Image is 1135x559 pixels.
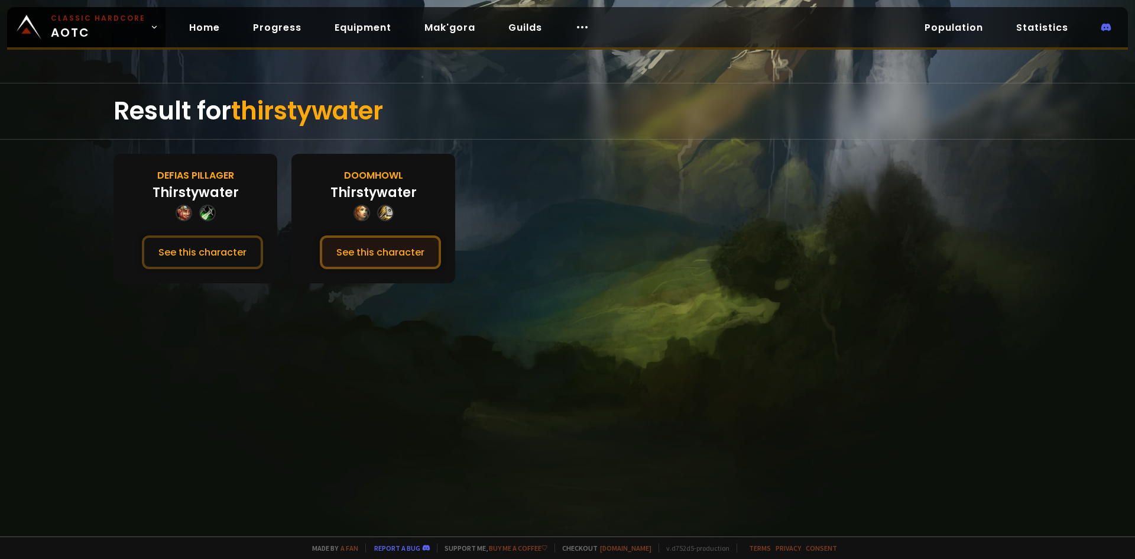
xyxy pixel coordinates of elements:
a: [DOMAIN_NAME] [600,544,651,552]
a: Mak'gora [415,15,485,40]
a: Equipment [325,15,401,40]
a: Report a bug [374,544,420,552]
span: Support me, [437,544,547,552]
button: See this character [320,235,441,269]
span: v. d752d5 - production [659,544,729,552]
span: Made by [305,544,358,552]
span: thirstywater [231,93,383,128]
a: Classic HardcoreAOTC [7,7,166,47]
a: Buy me a coffee [489,544,547,552]
a: Privacy [776,544,801,552]
small: Classic Hardcore [51,13,145,24]
span: Checkout [554,544,651,552]
a: Home [180,15,229,40]
div: Result for [113,83,1022,139]
a: Terms [749,544,771,552]
span: AOTC [51,13,145,41]
a: Consent [806,544,837,552]
button: See this character [142,235,263,269]
div: Thirstywater [330,183,417,202]
div: Thirstywater [153,183,239,202]
a: Statistics [1007,15,1078,40]
a: Progress [244,15,311,40]
a: Guilds [499,15,552,40]
a: a fan [340,544,358,552]
div: Doomhowl [344,168,403,183]
div: Defias Pillager [157,168,234,183]
a: Population [915,15,993,40]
